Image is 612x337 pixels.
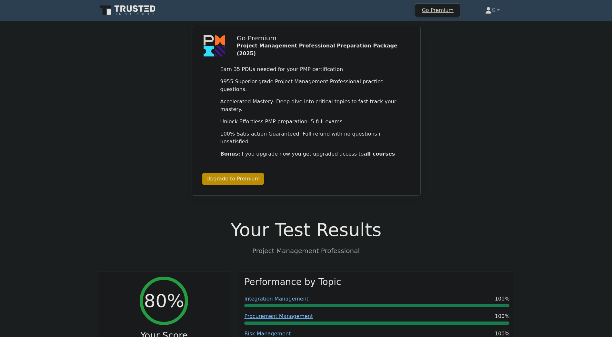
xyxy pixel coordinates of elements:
[97,246,515,256] p: Project Management Professional
[418,6,457,15] a: Go Premium
[244,296,308,302] a: Integration Management
[244,313,313,319] a: Procurement Management
[244,331,291,337] a: Risk Management
[144,290,184,311] h2: 80%
[470,4,515,17] a: G
[202,173,264,185] a: Upgrade to Premium
[97,219,515,240] h1: Your Test Results
[495,312,510,320] span: 100%
[244,277,341,288] h3: Performance by Topic
[495,295,510,303] span: 100%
